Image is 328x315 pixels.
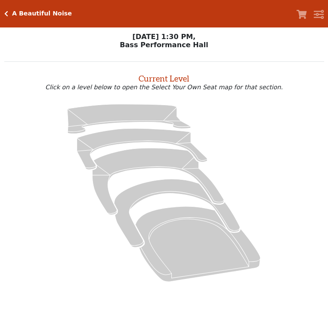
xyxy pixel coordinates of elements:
[4,33,324,49] p: [DATE] 1:30 PM, Bass Performance Hall
[4,11,8,17] a: Click here to go back to filters
[77,128,207,170] path: Lower Gallery - Seats Available: 24
[4,70,324,84] h2: Current Level
[12,10,72,17] h5: A Beautiful Noise
[4,84,324,91] p: Click on a level below to open the Select Your Own Seat map for that section.
[68,104,191,134] path: Upper Gallery - Seats Available: 250
[136,206,261,282] path: Orchestra / Parterre Circle - Seats Available: 22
